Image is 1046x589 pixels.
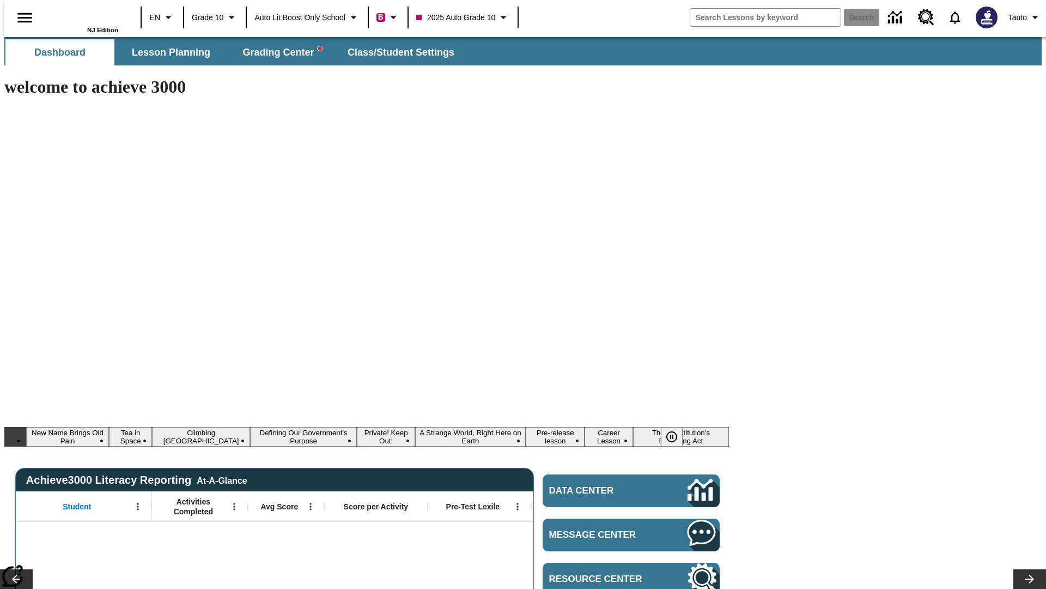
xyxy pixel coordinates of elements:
[260,502,298,512] span: Avg Score
[969,3,1004,32] button: Select a new avatar
[318,46,322,51] svg: writing assistant alert
[633,427,729,447] button: Slide 9 The Constitution's Balancing Act
[372,8,404,27] button: Boost Class color is violet red. Change class color
[526,427,585,447] button: Slide 7 Pre-release lesson
[117,39,226,65] button: Lesson Planning
[302,498,319,515] button: Open Menu
[690,9,841,26] input: search field
[1008,12,1027,23] span: Tauto
[34,46,86,59] span: Dashboard
[157,497,229,516] span: Activities Completed
[911,3,941,32] a: Resource Center, Will open in new tab
[344,502,409,512] span: Score per Activity
[339,39,463,65] button: Class/Student Settings
[132,46,210,59] span: Lesson Planning
[9,2,41,34] button: Open side menu
[4,37,1042,65] div: SubNavbar
[4,77,729,97] h1: welcome to achieve 3000
[26,474,247,486] span: Achieve3000 Literacy Reporting
[881,3,911,33] a: Data Center
[250,427,357,447] button: Slide 4 Defining Our Government's Purpose
[412,8,514,27] button: Class: 2025 Auto Grade 10, Select your class
[348,46,454,59] span: Class/Student Settings
[549,530,655,540] span: Message Center
[661,427,694,447] div: Pause
[976,7,998,28] img: Avatar
[549,485,651,496] span: Data Center
[661,427,683,447] button: Pause
[509,498,526,515] button: Open Menu
[152,427,250,447] button: Slide 3 Climbing Mount Tai
[47,4,118,33] div: Home
[415,427,526,447] button: Slide 6 A Strange World, Right Here on Earth
[187,8,242,27] button: Grade: Grade 10, Select a grade
[145,8,180,27] button: Language: EN, Select a language
[941,3,969,32] a: Notifications
[357,427,415,447] button: Slide 5 Private! Keep Out!
[4,39,464,65] div: SubNavbar
[1013,569,1046,589] button: Lesson carousel, Next
[150,12,160,23] span: EN
[549,574,655,585] span: Resource Center
[242,46,321,59] span: Grading Center
[5,39,114,65] button: Dashboard
[130,498,146,515] button: Open Menu
[1004,8,1046,27] button: Profile/Settings
[197,474,247,486] div: At-A-Glance
[109,427,152,447] button: Slide 2 Tea in Space
[47,5,118,27] a: Home
[87,27,118,33] span: NJ Edition
[378,10,384,24] span: B
[585,427,633,447] button: Slide 8 Career Lesson
[26,427,109,447] button: Slide 1 New Name Brings Old Pain
[226,498,242,515] button: Open Menu
[543,474,720,507] a: Data Center
[446,502,500,512] span: Pre-Test Lexile
[192,12,223,23] span: Grade 10
[250,8,364,27] button: School: Auto Lit Boost only School, Select your school
[543,519,720,551] a: Message Center
[416,12,495,23] span: 2025 Auto Grade 10
[254,12,345,23] span: Auto Lit Boost only School
[228,39,337,65] button: Grading Center
[63,502,91,512] span: Student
